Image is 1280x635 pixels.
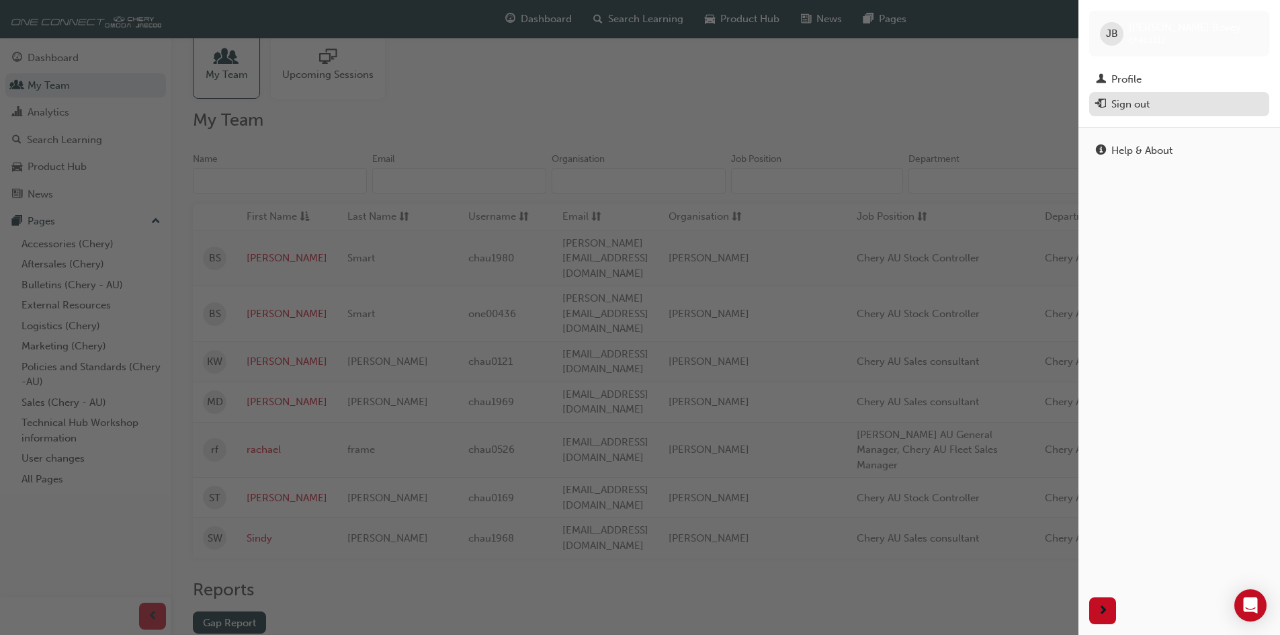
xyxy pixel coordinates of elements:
a: Help & About [1089,138,1269,163]
div: Profile [1111,72,1142,87]
span: chau1111 [1129,34,1165,46]
span: JB [1106,26,1118,42]
div: Help & About [1111,143,1172,159]
span: [PERSON_NAME] Bovey [1129,22,1241,34]
a: Profile [1089,67,1269,92]
div: Sign out [1111,97,1150,112]
div: Open Intercom Messenger [1234,589,1267,622]
span: next-icon [1098,603,1108,620]
button: Sign out [1089,92,1269,117]
span: exit-icon [1096,99,1106,111]
span: man-icon [1096,74,1106,86]
span: info-icon [1096,145,1106,157]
